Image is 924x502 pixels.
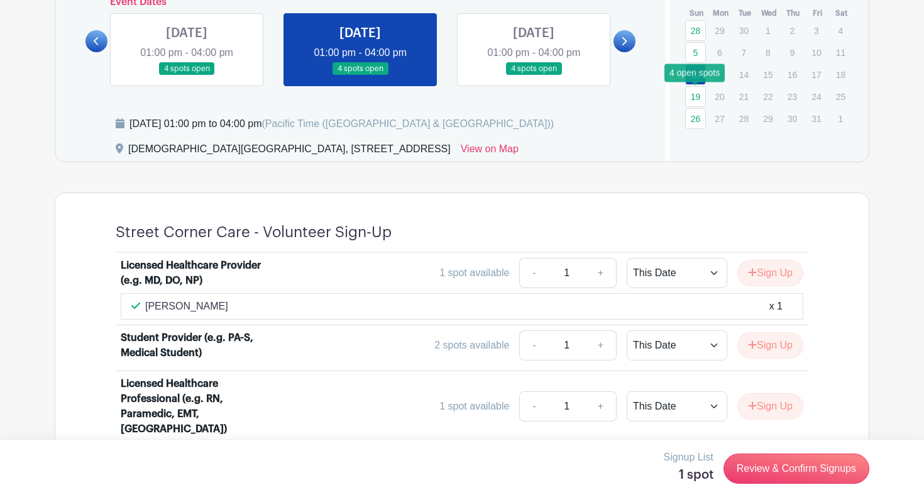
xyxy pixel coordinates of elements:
p: 1 [830,109,851,128]
p: 23 [782,87,803,106]
p: 27 [709,109,730,128]
div: 1 spot available [439,399,509,414]
p: 30 [734,21,754,40]
th: Wed [757,7,781,20]
p: 1 [757,21,778,40]
p: 21 [734,87,754,106]
a: 26 [685,108,706,129]
th: Thu [781,7,806,20]
p: 16 [782,65,803,84]
a: - [519,330,548,360]
h5: 1 spot [664,467,713,482]
button: Sign Up [737,393,803,420]
a: 19 [685,86,706,107]
p: 4 [830,21,851,40]
a: 5 [685,42,706,63]
p: 9 [782,43,803,62]
div: [DEMOGRAPHIC_DATA][GEOGRAPHIC_DATA], [STREET_ADDRESS] [128,142,451,162]
th: Fri [805,7,830,20]
div: 4 open spots [664,64,725,82]
p: 3 [806,21,827,40]
p: 6 [709,43,730,62]
a: + [585,391,617,421]
p: 7 [734,43,754,62]
p: 29 [757,109,778,128]
div: Student Provider (e.g. PA-S, Medical Student) [121,330,277,360]
button: Sign Up [737,260,803,286]
p: 11 [830,43,851,62]
div: x 1 [769,299,783,314]
p: 2 [782,21,803,40]
p: 22 [757,87,778,106]
div: 2 spots available [434,338,509,353]
p: Signup List [664,450,713,465]
a: + [585,330,617,360]
th: Mon [708,7,733,20]
p: 30 [782,109,803,128]
p: 29 [709,21,730,40]
p: 14 [734,65,754,84]
div: Licensed Healthcare Provider (e.g. MD, DO, NP) [121,258,277,288]
th: Sat [830,7,854,20]
th: Sun [685,7,709,20]
p: 10 [806,43,827,62]
p: 24 [806,87,827,106]
a: View on Map [461,142,519,162]
h4: Street Corner Care - Volunteer Sign-Up [116,223,392,242]
p: 15 [757,65,778,84]
a: - [519,391,548,421]
a: Review & Confirm Signups [723,454,869,484]
p: 8 [757,43,778,62]
button: Sign Up [737,332,803,359]
th: Tue [733,7,757,20]
div: Licensed Healthcare Professional (e.g. RN, Paramedic, EMT, [GEOGRAPHIC_DATA]) [121,376,277,437]
p: [PERSON_NAME] [145,299,228,314]
a: - [519,258,548,288]
span: (Pacific Time ([GEOGRAPHIC_DATA] & [GEOGRAPHIC_DATA])) [261,118,554,129]
p: 28 [734,109,754,128]
p: 31 [806,109,827,128]
p: 18 [830,65,851,84]
a: + [585,258,617,288]
a: 28 [685,20,706,41]
p: 20 [709,87,730,106]
div: 1 spot available [439,265,509,281]
p: 25 [830,87,851,106]
div: [DATE] 01:00 pm to 04:00 pm [129,116,554,131]
p: 17 [806,65,827,84]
